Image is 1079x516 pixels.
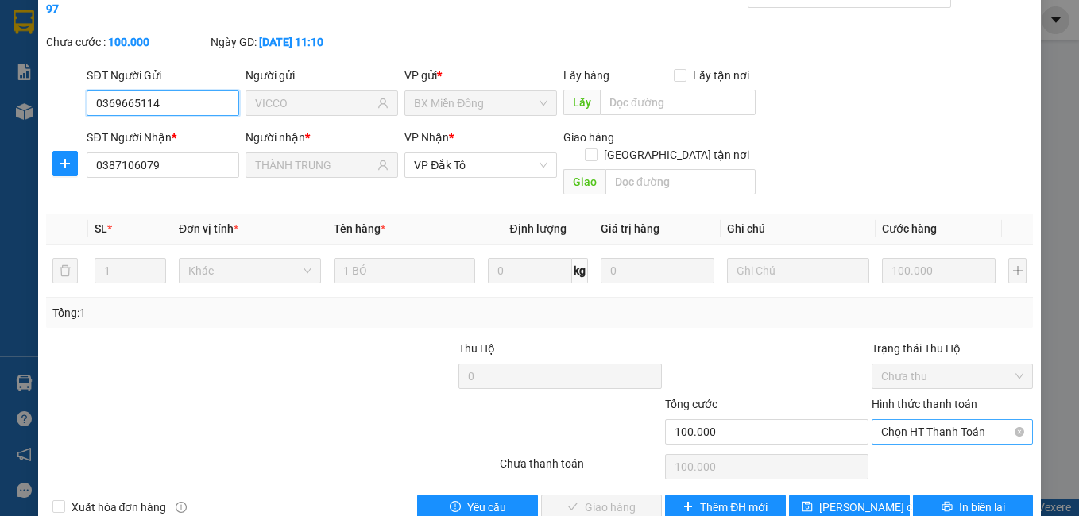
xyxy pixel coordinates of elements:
div: Ngày GD: [211,33,373,51]
button: plus [1008,258,1027,283]
input: Tên người gửi [255,94,374,112]
span: VP Đắk Tô [414,153,547,177]
span: exclamation-circle [450,501,461,514]
span: Tổng cước [665,398,717,410]
div: Người gửi [246,67,398,84]
span: plus [53,157,77,170]
input: Dọc đường [605,169,756,194]
label: Hình thức thanh toán [872,398,977,410]
span: Cước hàng [882,222,937,235]
span: Xuất hóa đơn hàng [65,499,173,516]
span: Đơn vị tính [179,222,238,235]
span: Giao [563,169,605,194]
div: Chưa cước : [46,33,208,51]
b: 100.000 [108,36,149,48]
span: Chọn HT Thanh Toán [881,420,1024,444]
input: 0 [601,258,714,283]
span: save [802,501,813,514]
span: Khác [188,259,311,283]
input: 0 [882,258,996,283]
span: Lấy [563,90,600,115]
span: [GEOGRAPHIC_DATA] tận nơi [598,146,756,164]
span: In biên lai [959,499,1005,516]
th: Ghi chú [721,214,876,245]
span: printer [942,501,953,514]
span: VP Nhận [404,131,449,144]
div: Người nhận [246,129,398,146]
span: Yêu cầu [467,499,506,516]
span: plus [683,501,694,514]
span: user [377,98,389,109]
span: kg [572,258,588,283]
span: user [377,160,389,171]
span: [PERSON_NAME] chuyển hoàn [819,499,970,516]
span: BX Miền Đông [414,91,547,115]
div: Chưa thanh toán [498,455,663,483]
span: Thu Hộ [458,342,495,355]
div: SĐT Người Nhận [87,129,239,146]
span: Chưa thu [881,364,1024,388]
span: Lấy tận nơi [686,67,756,84]
div: Tổng: 1 [52,304,418,322]
span: SL [95,222,107,235]
input: Ghi Chú [727,258,869,283]
div: Trạng thái Thu Hộ [872,340,1034,357]
span: Tên hàng [334,222,385,235]
input: VD: Bàn, Ghế [334,258,476,283]
button: plus [52,151,78,176]
span: close-circle [1015,427,1024,437]
input: Dọc đường [600,90,756,115]
span: info-circle [176,502,187,513]
button: delete [52,258,78,283]
div: VP gửi [404,67,557,84]
b: [DATE] 11:10 [259,36,323,48]
span: Giao hàng [563,131,614,144]
input: Tên người nhận [255,156,374,174]
span: Định lượng [510,222,567,235]
span: Lấy hàng [563,69,609,82]
div: SĐT Người Gửi [87,67,239,84]
span: Thêm ĐH mới [700,499,768,516]
span: Giá trị hàng [601,222,659,235]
